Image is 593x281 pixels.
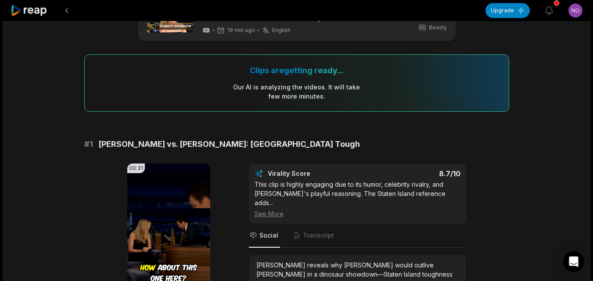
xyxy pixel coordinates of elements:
[255,180,460,218] div: This clip is highly engaging due to its humor, celebrity rivalry, and [PERSON_NAME]'s playful rea...
[255,209,460,218] div: See More
[259,231,278,240] span: Social
[272,27,291,34] span: English
[485,3,530,18] button: Upgrade
[303,231,334,240] span: Transcript
[227,27,255,34] span: 19 min ago
[429,24,447,32] span: Beasty
[250,65,344,75] div: Clips are getting ready...
[249,224,466,248] nav: Tabs
[366,169,460,178] div: 8.7 /10
[233,82,360,101] div: Our AI is analyzing the video s . It will take few more minutes.
[98,138,360,150] span: [PERSON_NAME] vs. [PERSON_NAME]: [GEOGRAPHIC_DATA] Tough
[268,169,362,178] div: Virality Score
[563,251,584,272] div: Open Intercom Messenger
[84,138,93,150] span: # 1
